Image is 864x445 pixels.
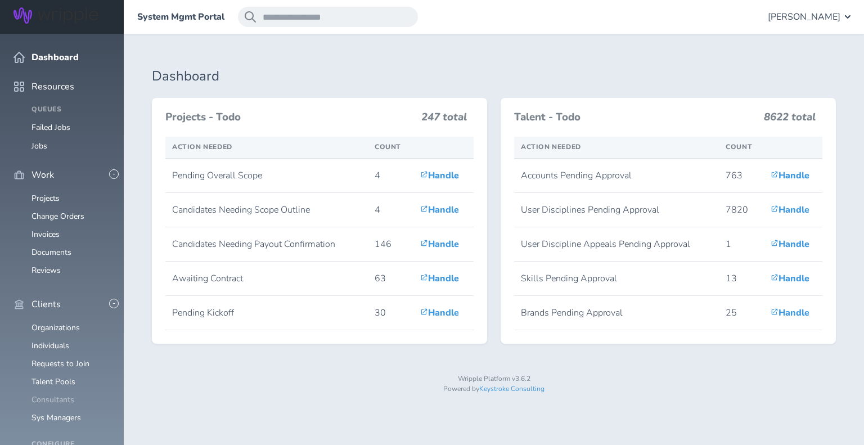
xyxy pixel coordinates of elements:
[31,122,70,133] a: Failed Jobs
[514,193,719,227] td: User Disciplines Pending Approval
[771,169,809,182] a: Handle
[771,238,809,250] a: Handle
[719,193,764,227] td: 7820
[764,111,816,128] h3: 8622 total
[31,229,60,240] a: Invoices
[152,375,836,383] p: Wripple Platform v3.6.2
[514,227,719,262] td: User Discipline Appeals Pending Approval
[31,106,110,114] h4: Queues
[165,296,368,330] td: Pending Kickoff
[368,227,413,262] td: 146
[165,159,368,193] td: Pending Overall Scope
[109,299,119,308] button: -
[31,170,54,180] span: Work
[152,69,836,84] h1: Dashboard
[31,376,75,387] a: Talent Pools
[726,142,752,151] span: Count
[514,111,757,124] h3: Talent - Todo
[420,169,459,182] a: Handle
[31,82,74,92] span: Resources
[719,159,764,193] td: 763
[31,340,69,351] a: Individuals
[375,142,401,151] span: Count
[109,169,119,179] button: -
[368,262,413,296] td: 63
[13,7,98,24] img: Wripple
[719,262,764,296] td: 13
[172,142,232,151] span: Action Needed
[31,211,84,222] a: Change Orders
[420,204,459,216] a: Handle
[31,247,71,258] a: Documents
[521,142,581,151] span: Action Needed
[31,141,47,151] a: Jobs
[31,358,89,369] a: Requests to Join
[165,262,368,296] td: Awaiting Contract
[368,296,413,330] td: 30
[31,193,60,204] a: Projects
[421,111,467,128] h3: 247 total
[514,159,719,193] td: Accounts Pending Approval
[514,296,719,330] td: Brands Pending Approval
[31,265,61,276] a: Reviews
[768,7,850,27] button: [PERSON_NAME]
[368,159,413,193] td: 4
[165,227,368,262] td: Candidates Needing Payout Confirmation
[31,322,80,333] a: Organizations
[420,238,459,250] a: Handle
[152,385,836,393] p: Powered by
[368,193,413,227] td: 4
[479,384,544,393] a: Keystroke Consulting
[165,111,415,124] h3: Projects - Todo
[514,262,719,296] td: Skills Pending Approval
[719,227,764,262] td: 1
[771,307,809,319] a: Handle
[420,307,459,319] a: Handle
[719,296,764,330] td: 25
[771,272,809,285] a: Handle
[31,299,61,309] span: Clients
[137,12,224,22] a: System Mgmt Portal
[768,12,840,22] span: [PERSON_NAME]
[420,272,459,285] a: Handle
[165,193,368,227] td: Candidates Needing Scope Outline
[31,412,81,423] a: Sys Managers
[31,52,79,62] span: Dashboard
[771,204,809,216] a: Handle
[31,394,74,405] a: Consultants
